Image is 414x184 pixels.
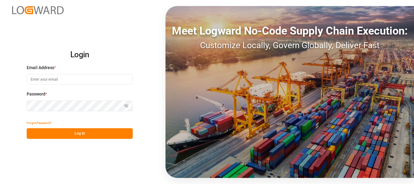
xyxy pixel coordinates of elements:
button: Log In [27,128,133,139]
span: Password [27,91,45,97]
h2: Login [27,45,133,65]
span: Email Address [27,65,54,71]
img: Logward_new_orange.png [12,6,64,14]
input: Enter your email [27,74,133,85]
button: Forgot Password? [27,118,52,128]
div: Customize Locally, Govern Globally, Deliver Fast [165,39,414,52]
div: Meet Logward No-Code Supply Chain Execution: [165,23,414,39]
